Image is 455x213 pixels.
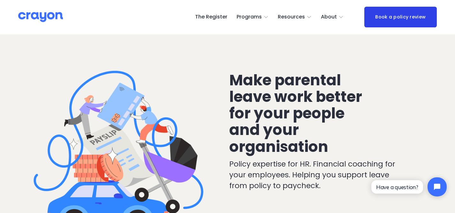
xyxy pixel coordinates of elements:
[364,7,437,27] a: Book a policy review
[237,12,262,22] span: Programs
[278,12,305,22] span: Resources
[18,11,63,23] img: Crayon
[366,172,452,202] iframe: Tidio Chat
[237,12,269,22] a: folder dropdown
[229,159,402,191] p: Policy expertise for HR. Financial coaching for your employees. Helping you support leave from po...
[195,12,227,22] a: The Register
[321,12,337,22] span: About
[229,70,365,157] span: Make parental leave work better for your people and your organisation
[278,12,312,22] a: folder dropdown
[321,12,344,22] a: folder dropdown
